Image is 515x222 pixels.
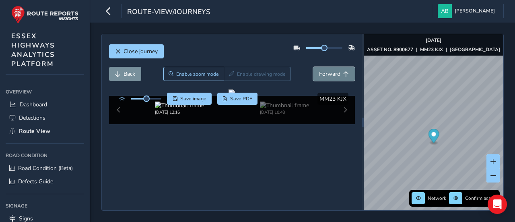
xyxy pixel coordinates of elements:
span: Detections [19,114,45,122]
button: Save [167,93,212,105]
div: Overview [6,86,84,98]
span: Enable zoom mode [176,71,219,77]
span: [PERSON_NAME] [455,4,495,18]
span: ESSEX HIGHWAYS ANALYTICS PLATFORM [11,31,55,68]
span: Dashboard [20,101,47,108]
a: Defects Guide [6,175,84,188]
div: [DATE] 12:16 [155,109,204,115]
button: Close journey [109,44,164,58]
img: Thumbnail frame [155,102,204,109]
a: Road Condition (Beta) [6,162,84,175]
span: Defects Guide [18,178,53,185]
strong: [GEOGRAPHIC_DATA] [450,46,500,53]
img: rr logo [11,6,78,24]
span: Save image [180,95,206,102]
button: PDF [217,93,258,105]
div: | | [367,46,500,53]
a: Detections [6,111,84,124]
div: Signage [6,200,84,212]
button: Forward [313,67,355,81]
span: Confirm assets [465,195,497,201]
span: Route View [19,127,50,135]
span: Network [428,195,446,201]
strong: MM23 KJX [420,46,443,53]
div: [DATE] 10:48 [260,109,309,115]
div: Map marker [428,129,439,145]
strong: [DATE] [426,37,441,44]
img: diamond-layout [438,4,452,18]
div: Road Condition [6,149,84,162]
strong: ASSET NO. 8900677 [367,46,413,53]
span: route-view/journeys [127,7,210,18]
button: Back [109,67,141,81]
button: Zoom [163,67,224,81]
span: Save PDF [230,95,252,102]
span: Close journey [124,48,158,55]
span: Back [124,70,135,78]
span: MM23 KJX [319,95,346,103]
span: Road Condition (Beta) [18,164,73,172]
img: Thumbnail frame [260,102,309,109]
span: Forward [319,70,340,78]
a: Route View [6,124,84,138]
button: [PERSON_NAME] [438,4,498,18]
div: Open Intercom Messenger [488,195,507,214]
a: Dashboard [6,98,84,111]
